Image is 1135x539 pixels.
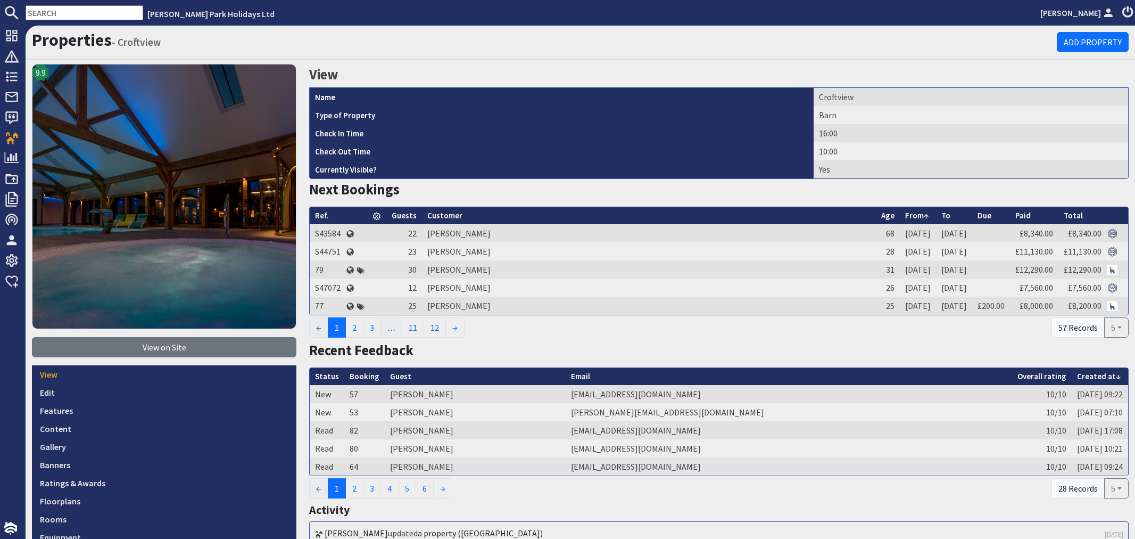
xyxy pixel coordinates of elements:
th: Due [972,207,1010,225]
td: [DATE] [936,242,972,260]
a: View [32,365,296,383]
td: [PERSON_NAME] [385,421,566,439]
a: → [445,317,465,338]
td: [DATE] [936,260,972,279]
td: [DATE] [900,224,936,242]
a: £11,130.00 [1015,246,1053,257]
td: [PERSON_NAME][EMAIL_ADDRESS][DOMAIN_NAME] [566,403,1012,421]
a: [PERSON_NAME] Park Holidays Ltd [147,9,275,19]
span: 9.9 [36,66,46,79]
td: Read [310,439,344,458]
a: Age [881,210,894,220]
td: [EMAIL_ADDRESS][DOMAIN_NAME] [566,421,1012,439]
td: [PERSON_NAME] [385,458,566,476]
a: Next Bookings [309,181,400,198]
a: Edit [32,383,296,402]
a: Customer [427,210,462,220]
th: Currently Visible? [310,160,813,178]
td: [PERSON_NAME] [385,385,566,403]
td: 10/10 [1012,439,1072,458]
a: £8,340.00 [1020,228,1053,239]
a: £8,340.00 [1068,228,1101,239]
td: [DATE] 09:22 [1072,385,1128,403]
a: Status [315,371,339,381]
a: 5 [398,478,416,499]
a: Banners [32,456,296,474]
a: Paid [1015,210,1031,220]
img: Referer: Sleeps 12 [1107,283,1117,293]
img: Referer: Sleeps 12 [1107,228,1117,239]
a: 4 [380,478,399,499]
img: Referer: Hinton Park Holidays Ltd [1107,265,1117,275]
td: [PERSON_NAME] [422,224,876,242]
a: 2 [345,478,363,499]
td: [PERSON_NAME] [385,403,566,421]
a: 12 [424,317,446,338]
a: 53 [350,407,358,418]
td: [DATE] [900,297,936,315]
a: Email [571,371,590,381]
td: [DATE] [900,242,936,260]
td: [DATE] [900,260,936,279]
td: [PERSON_NAME] [422,260,876,279]
td: New [310,385,344,403]
h2: View [309,64,1129,85]
a: 80 [350,443,358,454]
img: Croftview's icon [32,64,296,329]
a: £11,130.00 [1064,246,1101,257]
span: 12 [408,282,417,293]
td: Read [310,458,344,476]
td: [PERSON_NAME] [422,279,876,297]
td: [PERSON_NAME] [385,439,566,458]
img: Referer: Sleeps 12 [1107,247,1117,257]
a: Recent Feedback [309,341,413,359]
a: Content [32,420,296,438]
td: 79 [310,260,346,279]
a: £12,290.00 [1015,264,1053,275]
td: 16:00 [814,124,1128,142]
span: 30 [408,264,417,275]
td: 10/10 [1012,421,1072,439]
th: Check In Time [310,124,813,142]
td: New [310,403,344,421]
td: Read [310,421,344,439]
td: [DATE] [900,279,936,297]
a: Activity [309,502,350,517]
a: Ratings & Awards [32,474,296,492]
a: Properties [32,29,112,51]
td: 10/10 [1012,458,1072,476]
a: Created at [1077,371,1121,381]
a: a property ([GEOGRAPHIC_DATA]) [418,528,543,538]
td: 10/10 [1012,403,1072,421]
td: S47072 [310,279,346,297]
td: S44751 [310,242,346,260]
td: [DATE] [936,279,972,297]
img: staytech_i_w-64f4e8e9ee0a9c174fd5317b4b171b261742d2d393467e5bdba4413f4f884c10.svg [4,522,17,535]
div: 57 Records [1051,317,1105,338]
td: [EMAIL_ADDRESS][DOMAIN_NAME] [566,458,1012,476]
span: 25 [408,300,417,311]
td: [DATE] 07:10 [1072,403,1128,421]
th: Check Out Time [310,142,813,160]
a: 11 [402,317,424,338]
a: £8,200.00 [1068,300,1101,311]
a: £7,560.00 [1020,282,1053,293]
a: Guest [390,371,411,381]
span: 1 [328,317,346,338]
td: [DATE] 17:08 [1072,421,1128,439]
td: [PERSON_NAME] [422,242,876,260]
a: Gallery [32,438,296,456]
a: [PERSON_NAME] [325,528,388,538]
a: £8,000.00 [1020,300,1053,311]
td: [PERSON_NAME] [422,297,876,315]
th: Name [310,88,813,106]
a: Add Property [1057,32,1129,52]
td: Yes [814,160,1128,178]
a: 64 [350,461,358,472]
button: 5 [1104,317,1129,338]
a: 3 [363,478,381,499]
input: SEARCH [26,5,143,20]
span: 1 [328,478,346,499]
a: £7,560.00 [1068,282,1101,293]
a: View on Site [32,337,296,357]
